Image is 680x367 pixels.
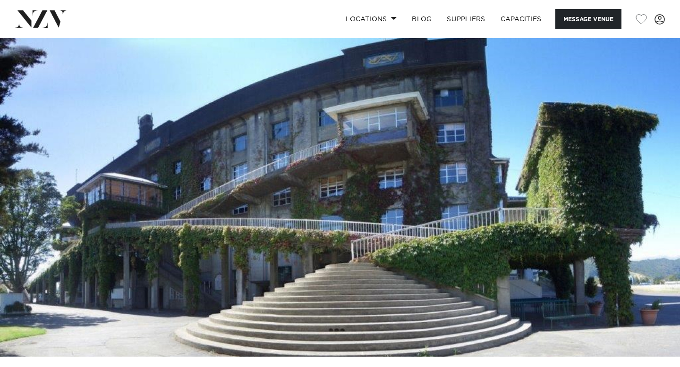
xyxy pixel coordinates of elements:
a: SUPPLIERS [439,9,493,29]
button: Message Venue [555,9,621,29]
a: Capacities [493,9,549,29]
a: Locations [338,9,404,29]
a: BLOG [404,9,439,29]
img: nzv-logo.png [15,10,67,27]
